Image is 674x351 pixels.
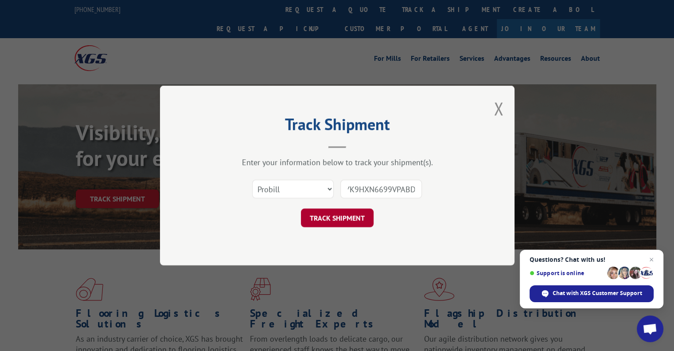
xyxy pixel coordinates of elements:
span: Questions? Chat with us! [530,256,654,263]
div: Enter your information below to track your shipment(s). [204,157,470,167]
button: TRACK SHIPMENT [301,209,374,227]
button: Close modal [494,97,503,120]
input: Number(s) [340,180,422,198]
span: Support is online [530,270,604,276]
div: Chat with XGS Customer Support [530,285,654,302]
span: Chat with XGS Customer Support [553,289,642,297]
h2: Track Shipment [204,118,470,135]
span: Close chat [646,254,657,265]
div: Open chat [637,316,663,342]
